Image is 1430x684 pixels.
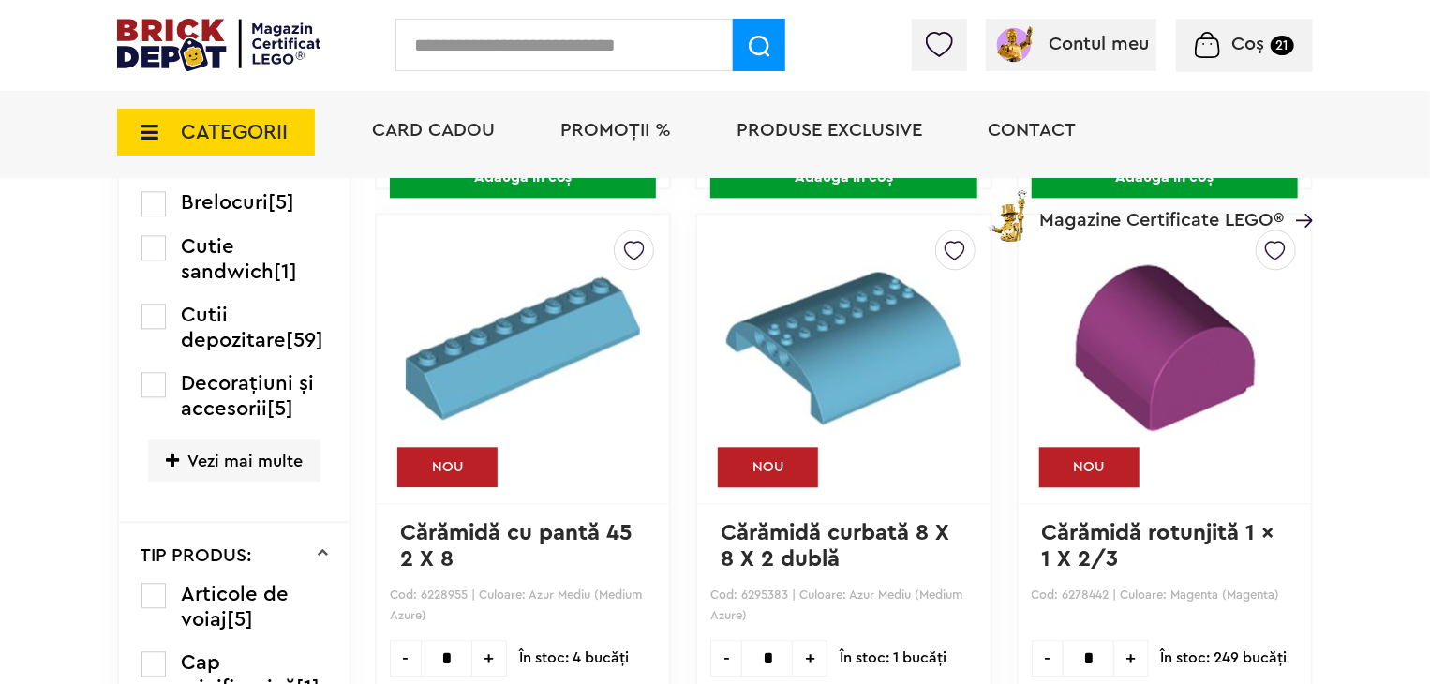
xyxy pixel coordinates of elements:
[993,35,1150,53] a: Contul meu
[1050,35,1150,53] span: Contul meu
[400,522,639,571] a: Cărămidă cu pantă 45 2 X 8
[390,640,421,677] span: -
[710,640,741,677] span: -
[400,230,646,465] img: Cărămidă cu pantă 45 2 X 8
[1039,447,1140,487] div: NOU
[1284,186,1313,205] a: Magazine Certificate LEGO®
[397,447,498,487] div: NOU
[1039,186,1284,230] span: Magazine Certificate LEGO®
[718,447,818,487] div: NOU
[721,230,966,465] img: Cărămidă curbată 8 X 8 X 2 dublă
[181,122,288,142] span: CATEGORII
[710,585,976,627] p: Cod: 6295383 | Culoare: Azur Mediu (Medium Azure)
[372,121,495,140] a: Card Cadou
[472,640,507,677] span: +
[737,121,922,140] a: Produse exclusive
[182,373,315,419] span: Decoraţiuni şi accesorii
[988,121,1076,140] a: Contact
[182,584,290,630] span: Articole de voiaj
[228,609,254,630] span: [5]
[1042,522,1281,571] a: Cărămidă rotunjită 1 x 1 X 2/3
[148,439,320,482] span: Vezi mai multe
[1232,35,1265,53] span: Coș
[1161,640,1288,677] span: În stoc: 249 bucăţi
[182,305,287,350] span: Cutii depozitare
[1271,36,1294,55] small: 21
[1032,585,1298,627] p: Cod: 6278442 | Culoare: Magenta (Magenta)
[560,121,671,140] a: PROMOȚII %
[390,585,656,627] p: Cod: 6228955 | Culoare: Azur Mediu (Medium Azure)
[141,546,253,565] p: TIP PRODUS:
[793,640,827,677] span: +
[268,398,294,419] span: [5]
[721,522,956,571] a: Cărămidă curbată 8 X 8 X 2 dublă
[519,640,629,677] span: În stoc: 4 bucăţi
[287,330,324,350] span: [59]
[275,261,298,282] span: [1]
[1032,640,1063,677] span: -
[1042,230,1288,465] img: Cărămidă rotunjită 1 x 1 X 2/3
[1114,640,1149,677] span: +
[840,640,946,677] span: În stoc: 1 bucăţi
